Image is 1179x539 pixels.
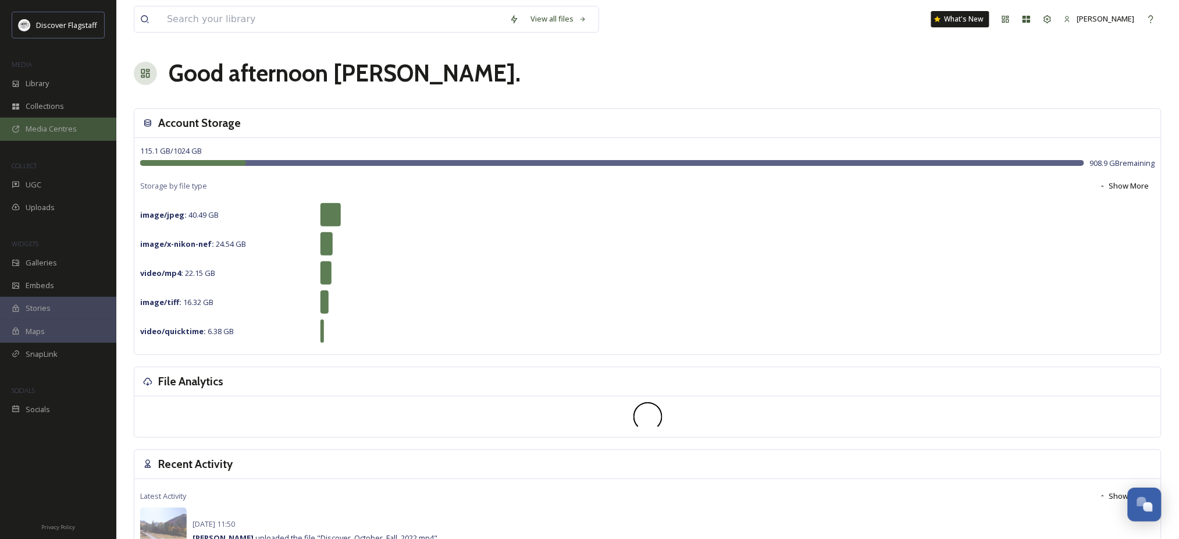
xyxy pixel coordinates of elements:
[36,20,97,30] span: Discover Flagstaff
[140,210,219,220] span: 40.49 GB
[26,326,45,337] span: Maps
[140,239,246,249] span: 24.54 GB
[12,161,37,170] span: COLLECT
[525,8,593,30] a: View all files
[26,202,55,213] span: Uploads
[26,257,57,268] span: Galleries
[26,404,50,415] span: Socials
[12,386,35,395] span: SOCIALS
[161,6,504,32] input: Search your library
[158,115,241,132] h3: Account Storage
[140,326,206,336] strong: video/quicktime :
[19,19,30,31] img: Untitled%20design%20(1).png
[1058,8,1141,30] a: [PERSON_NAME]
[12,60,32,69] span: MEDIA
[140,210,187,220] strong: image/jpeg :
[1093,175,1155,197] button: Show More
[158,373,223,390] h3: File Analytics
[140,297,181,307] strong: image/tiff :
[1128,488,1162,522] button: Open Chat
[41,519,75,533] a: Privacy Policy
[140,491,186,502] span: Latest Activity
[41,523,75,531] span: Privacy Policy
[140,146,202,156] span: 115.1 GB / 1024 GB
[169,56,521,91] h1: Good afternoon [PERSON_NAME] .
[26,280,54,291] span: Embeds
[26,78,49,89] span: Library
[26,303,51,314] span: Stories
[26,349,58,360] span: SnapLink
[140,268,183,278] strong: video/mp4 :
[12,239,38,248] span: WIDGETS
[931,11,989,27] a: What's New
[140,239,214,249] strong: image/x-nikon-nef :
[140,268,215,278] span: 22.15 GB
[140,326,234,336] span: 6.38 GB
[26,123,77,134] span: Media Centres
[26,101,64,112] span: Collections
[140,180,207,192] span: Storage by file type
[26,179,41,190] span: UGC
[1093,485,1155,508] button: Show More
[1077,13,1135,24] span: [PERSON_NAME]
[193,519,235,529] span: [DATE] 11:50
[158,456,233,473] h3: Recent Activity
[140,297,213,307] span: 16.32 GB
[1090,158,1155,169] span: 908.9 GB remaining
